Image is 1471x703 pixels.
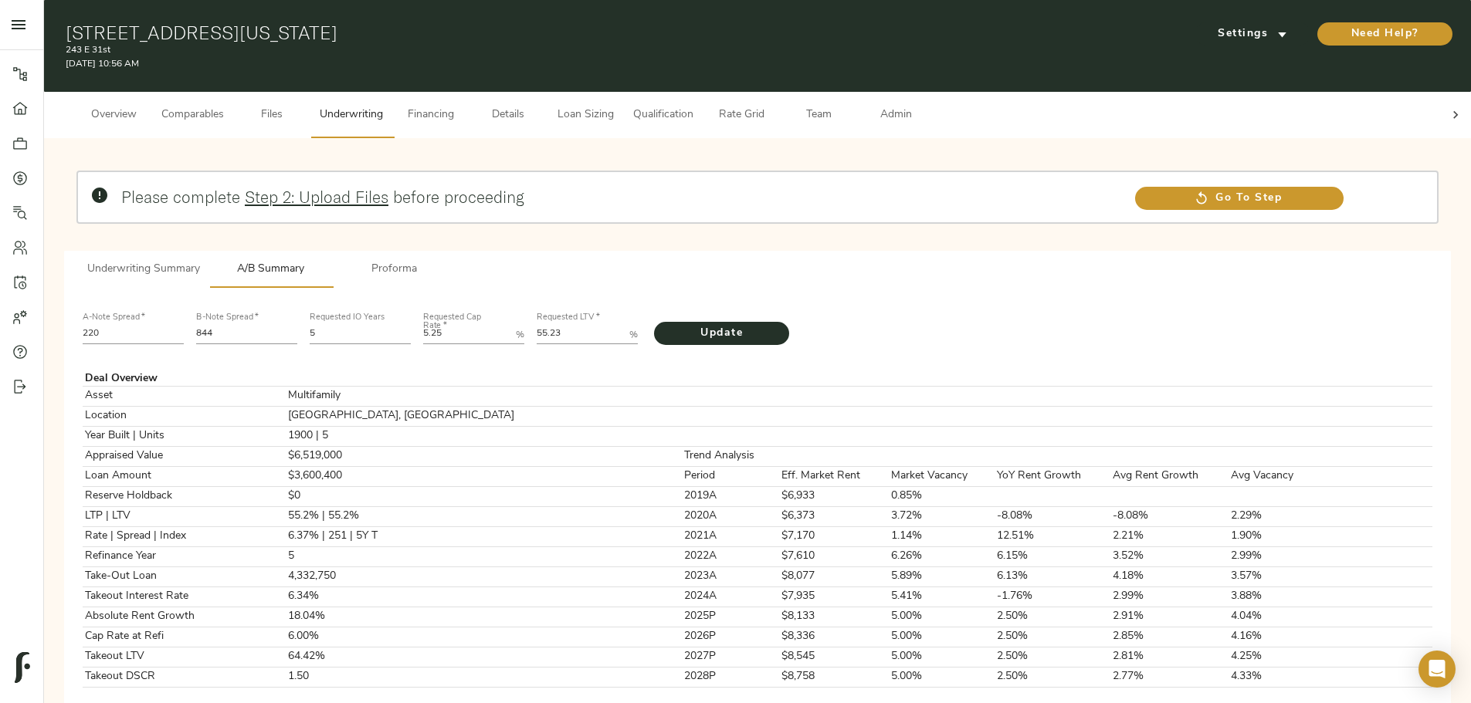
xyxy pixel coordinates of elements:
p: % [516,328,524,342]
td: Avg Vacancy [1229,466,1331,486]
td: 64.42% [286,647,590,667]
button: Settings [1195,22,1310,46]
span: Underwriting Summary [87,260,200,279]
td: Absolute Rent Growth [83,607,286,627]
td: $6,933 [780,486,889,506]
span: Update [669,324,774,343]
td: 3.57% [1229,566,1331,586]
td: Takeout LTV [83,647,286,667]
td: Loan Amount [83,466,286,486]
td: 2027P [682,647,780,667]
span: Loan Sizing [556,106,615,125]
td: 1.14% [889,526,995,546]
span: Need Help? [1333,25,1437,44]
td: Cap Rate at Refi [83,627,286,647]
td: Takeout Interest Rate [83,586,286,607]
td: 1900 | 5 [286,426,590,446]
td: 2.99% [1110,586,1229,607]
td: $8,133 [780,607,889,627]
img: logo [15,652,30,683]
td: -1.76% [995,586,1110,607]
a: Go To Step [1135,187,1343,210]
td: $8,545 [780,647,889,667]
span: Admin [866,106,925,125]
td: -8.08% [1110,506,1229,526]
span: Details [479,106,537,125]
td: 1.50 [286,667,590,687]
td: $0 [286,486,590,506]
td: 2.85% [1110,627,1229,647]
td: Period [682,466,780,486]
td: 2024A [682,586,780,607]
span: Financing [402,106,460,125]
td: 12.51% [995,526,1110,546]
span: Underwriting [320,106,383,125]
td: Multifamily [286,386,590,406]
td: 6.37% | 251 | 5Y T [286,526,590,546]
td: 5 [286,546,590,566]
td: YoY Rent Growth [995,466,1110,486]
td: $3,600,400 [286,466,590,486]
td: 6.00% [286,627,590,647]
td: Reserve Holdback [83,486,286,506]
td: Trend Analysis [682,446,780,466]
td: $8,077 [780,566,889,586]
label: B-Note Spread [196,314,258,323]
td: 4.18% [1110,566,1229,586]
div: Open Intercom Messenger [1418,651,1456,688]
td: 2026P [682,627,780,647]
span: Team [789,106,848,125]
td: 2.50% [995,607,1110,627]
td: 55.2% | 55.2% [286,506,590,526]
td: 5.00% [889,667,995,687]
td: 2.50% [995,667,1110,687]
td: $7,170 [780,526,889,546]
td: Appraised Value [83,446,286,466]
td: Deal Overview [83,373,286,387]
p: [DATE] 10:56 AM [66,57,988,71]
td: -8.08% [995,506,1110,526]
td: 2025P [682,607,780,627]
span: Go To Step [1135,189,1343,208]
td: $8,336 [780,627,889,647]
td: $7,610 [780,546,889,566]
p: 243 E 31st [66,43,988,57]
td: 6.34% [286,586,590,607]
span: Files [242,106,301,125]
td: Takeout DSCR [83,667,286,687]
td: [GEOGRAPHIC_DATA], [GEOGRAPHIC_DATA] [286,406,590,426]
td: 6.15% [995,546,1110,566]
td: 2022A [682,546,780,566]
td: 1.90% [1229,526,1331,546]
td: 2028P [682,667,780,687]
a: Step 2: Upload Files [245,187,388,207]
td: 18.04% [286,607,590,627]
td: 2.50% [995,647,1110,667]
td: Refinance Year [83,546,286,566]
td: 4.04% [1229,607,1331,627]
h2: Please complete before proceeding [121,188,1119,207]
td: 2.99% [1229,546,1331,566]
label: Requested LTV [537,314,599,323]
span: Settings [1210,25,1295,44]
td: 2021A [682,526,780,546]
td: 5.41% [889,586,995,607]
td: 3.72% [889,506,995,526]
td: Asset [83,386,286,406]
label: Requested IO Years [310,314,385,323]
span: Rate Grid [712,106,771,125]
td: LTP | LTV [83,506,286,526]
span: A/B Summary [219,260,324,279]
td: 5.00% [889,607,995,627]
td: 2.77% [1110,667,1229,687]
td: Location [83,406,286,426]
td: Avg Rent Growth [1110,466,1229,486]
td: 2023A [682,566,780,586]
button: Need Help? [1317,22,1452,46]
span: Qualification [633,106,693,125]
td: 3.52% [1110,546,1229,566]
td: 2019A [682,486,780,506]
td: Market Vacancy [889,466,995,486]
td: 2.91% [1110,607,1229,627]
td: $6,519,000 [286,446,590,466]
